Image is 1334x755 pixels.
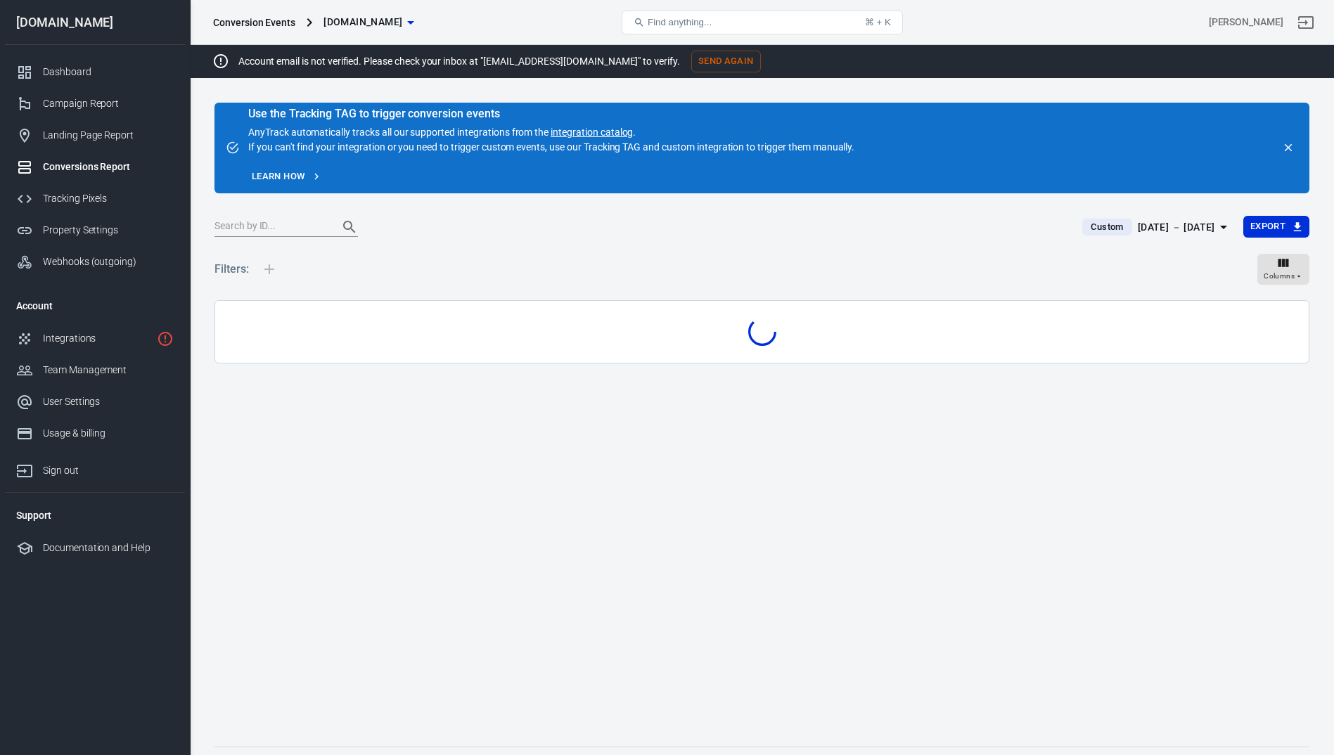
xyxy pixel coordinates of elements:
button: Custom[DATE] － [DATE] [1071,216,1243,239]
div: Conversion Events [213,15,295,30]
div: Team Management [43,363,174,377]
li: Account [5,289,185,323]
div: Property Settings [43,223,174,238]
a: Campaign Report [5,88,185,120]
a: Landing Page Report [5,120,185,151]
a: Usage & billing [5,418,185,449]
div: Account id: XkYO6gt3 [1209,15,1283,30]
span: Find anything... [648,17,712,27]
a: Conversions Report [5,151,185,183]
a: Integrations [5,323,185,354]
div: Documentation and Help [43,541,174,555]
input: Search by ID... [214,218,327,236]
li: Support [5,498,185,532]
button: Find anything...⌘ + K [622,11,903,34]
div: AnyTrack automatically tracks all our supported integrations from the . If you can't find your in... [248,108,854,155]
button: [DOMAIN_NAME] [318,9,419,35]
div: Sign out [43,463,174,478]
a: Sign out [1289,6,1323,39]
div: Webhooks (outgoing) [43,254,174,269]
div: [DATE] － [DATE] [1138,219,1215,236]
div: Landing Page Report [43,128,174,143]
a: integration catalog [551,127,633,138]
a: Dashboard [5,56,185,88]
a: Team Management [5,354,185,386]
button: Export [1243,216,1309,238]
span: Columns [1264,270,1295,283]
p: Account email is not verified. Please check your inbox at "[EMAIL_ADDRESS][DOMAIN_NAME]" to verify. [238,54,680,69]
button: close [1278,138,1298,157]
button: Send Again [691,51,761,72]
h5: Filters: [214,247,249,292]
div: Dashboard [43,65,174,79]
a: Sign out [5,449,185,486]
div: Usage & billing [43,426,174,441]
div: Use the Tracking TAG to trigger conversion events [248,107,854,121]
div: Tracking Pixels [43,191,174,206]
a: User Settings [5,386,185,418]
a: Property Settings [5,214,185,246]
button: Columns [1257,254,1309,285]
div: Campaign Report [43,96,174,111]
div: [DOMAIN_NAME] [5,16,185,29]
a: Learn how [248,166,325,188]
svg: 1 networks not verified yet [157,330,174,347]
span: thetrustedshopper.com [323,13,402,31]
div: Conversions Report [43,160,174,174]
a: Tracking Pixels [5,183,185,214]
button: Search [333,210,366,244]
div: ⌘ + K [865,17,891,27]
span: Custom [1085,220,1129,234]
a: Webhooks (outgoing) [5,246,185,278]
div: Integrations [43,331,151,346]
div: User Settings [43,394,174,409]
